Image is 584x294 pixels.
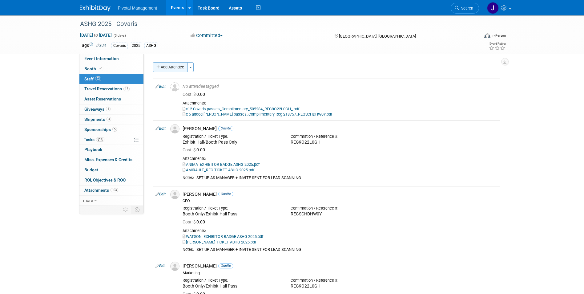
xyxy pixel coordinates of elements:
span: Onsite [218,126,233,131]
span: 12 [123,87,130,91]
a: Tasks81% [79,135,143,145]
span: Misc. Expenses & Credits [84,157,132,162]
a: x12 Covaris passes_Complimentary_505284_REG9O22L0GH_.pdf [183,107,299,111]
a: Edit [155,84,166,89]
a: WATSON_EXHIBITOR BADGE ASHG 2025.pdf [183,234,263,239]
button: Add Attendee [153,62,188,72]
img: Associate-Profile-5.png [170,190,179,199]
a: Travel Reservations12 [79,84,143,94]
div: SET UP AS MANAGER + INVITE SENT FOR LEAD SCANNING [196,175,497,181]
a: AMIRAULT_REG TICKET ASHG 2025.pdf [183,168,254,172]
a: Staff22 [79,74,143,84]
div: Event Rating [489,42,505,45]
span: Cost: $ [183,147,196,152]
span: Travel Reservations [84,86,130,91]
td: Toggle Event Tabs [131,206,143,214]
img: Associate-Profile-5.png [170,124,179,133]
span: Sponsorships [84,127,117,132]
div: [PERSON_NAME] [183,126,497,132]
span: 81% [96,137,104,142]
img: Format-Inperson.png [484,33,490,38]
a: Booth [79,64,143,74]
a: ROI, Objectives & ROO [79,175,143,185]
div: Marketing [183,271,497,276]
a: x 6 added [PERSON_NAME] passes_Complimentary Reg 218757_REGSCHDHW0Y.pdf [183,112,332,116]
span: 22 [95,76,101,81]
div: REGSCHDHW0Y [291,211,389,217]
img: ExhibitDay [80,5,111,11]
span: 5 [112,127,117,132]
span: to [93,33,99,38]
span: Staff [84,76,101,81]
a: Edit [155,126,166,131]
span: Tasks [84,137,104,142]
span: 1 [106,107,111,111]
span: [DATE] [DATE] [80,32,112,38]
i: Booth reservation complete [99,67,102,70]
div: SET UP AS MANAGER + INVITE SENT FOR LEAD SCANNING [196,247,497,252]
span: Booth [84,66,103,71]
span: Attachments [84,188,118,193]
a: [PERSON_NAME] TICKET ASHG 2025.pdf [183,240,256,244]
a: ANIMA_EXHIBITOR BADGE ASHG 2025.pdf [183,162,260,167]
a: Edit [96,43,106,48]
div: Confirmation / Reference #: [291,206,389,211]
img: Jessica Gatton [487,2,499,14]
span: Budget [84,167,98,172]
div: Booth Only/Exhibit Hall Pass [183,284,281,289]
div: Attachments: [183,101,497,106]
span: Asset Reservations [84,96,121,101]
span: Onsite [218,192,233,196]
span: Pivotal Management [118,6,157,10]
span: ROI, Objectives & ROO [84,178,126,182]
a: Attachments103 [79,186,143,195]
a: Search [451,3,479,14]
a: Misc. Expenses & Credits [79,155,143,165]
div: Registration / Ticket Type: [183,134,281,139]
div: Notes: [183,175,194,180]
div: ASHG 2025 - Covaris [78,18,470,30]
a: Shipments3 [79,115,143,125]
div: Registration / Ticket Type: [183,206,281,211]
div: [PERSON_NAME] [183,263,497,269]
td: Tags [80,42,106,49]
span: (3 days) [113,34,126,38]
span: Cost: $ [183,92,196,97]
span: Playbook [84,147,102,152]
div: [PERSON_NAME] [183,191,497,197]
div: Confirmation / Reference #: [291,134,389,139]
div: Covaris [111,43,128,49]
span: [GEOGRAPHIC_DATA], [GEOGRAPHIC_DATA] [339,34,416,39]
a: Asset Reservations [79,94,143,104]
a: more [79,196,143,206]
div: Attachments: [183,156,497,161]
a: Giveaways1 [79,104,143,114]
a: Edit [155,264,166,268]
button: Committed [188,32,225,39]
div: In-Person [491,33,506,38]
div: Confirmation / Reference #: [291,278,389,283]
span: Onsite [218,263,233,268]
span: 0.00 [183,147,207,152]
img: Unassigned-User-Icon.png [170,82,179,92]
span: 3 [107,117,111,121]
a: Sponsorships5 [79,125,143,135]
span: Cost: $ [183,219,196,224]
div: Notes: [183,247,194,252]
a: Edit [155,192,166,196]
img: Associate-Profile-5.png [170,262,179,271]
div: Attachments: [183,228,497,233]
span: 103 [111,188,118,192]
span: more [83,198,93,203]
div: CEO [183,198,497,203]
span: Shipments [84,117,111,122]
td: Personalize Event Tab Strip [120,206,131,214]
div: No attendee tagged [183,84,497,89]
span: 0.00 [183,92,207,97]
span: Search [459,6,473,10]
a: Event Information [79,54,143,64]
div: Registration / Ticket Type: [183,278,281,283]
span: Giveaways [84,107,111,112]
div: REG9O22L0GH [291,284,389,289]
div: REG9O22L0GH [291,140,389,145]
